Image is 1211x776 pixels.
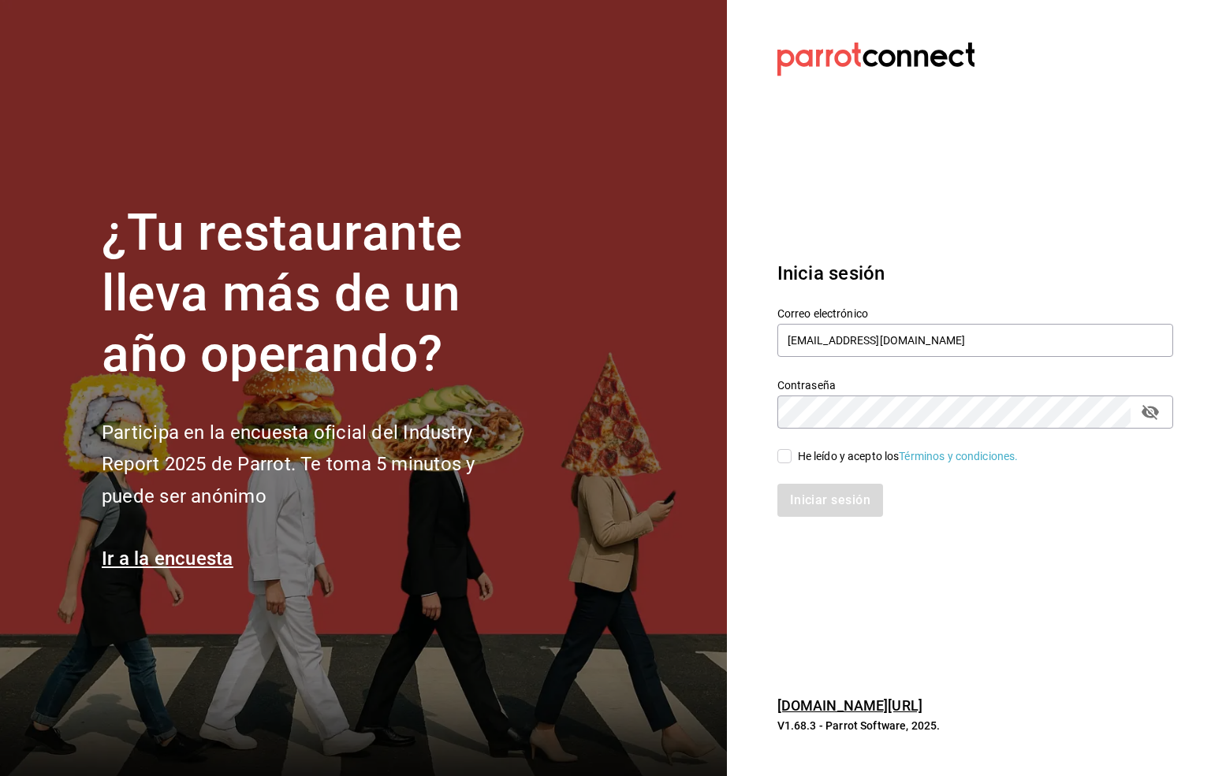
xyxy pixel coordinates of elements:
[777,308,1173,319] label: Correo electrónico
[1137,399,1164,425] button: passwordField
[777,718,1173,733] p: V1.68.3 - Parrot Software, 2025.
[777,324,1173,357] input: Ingresa tu correo electrónico
[102,417,527,513] h2: Participa en la encuesta oficial del Industry Report 2025 de Parrot. Te toma 5 minutos y puede se...
[777,697,922,714] a: [DOMAIN_NAME][URL]
[899,450,1018,462] a: Términos y condiciones.
[798,448,1019,465] div: He leído y acepto los
[777,259,1173,288] h3: Inicia sesión
[102,203,527,384] h1: ¿Tu restaurante lleva más de un año operando?
[102,548,233,570] a: Ir a la encuesta
[777,380,1173,391] label: Contraseña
